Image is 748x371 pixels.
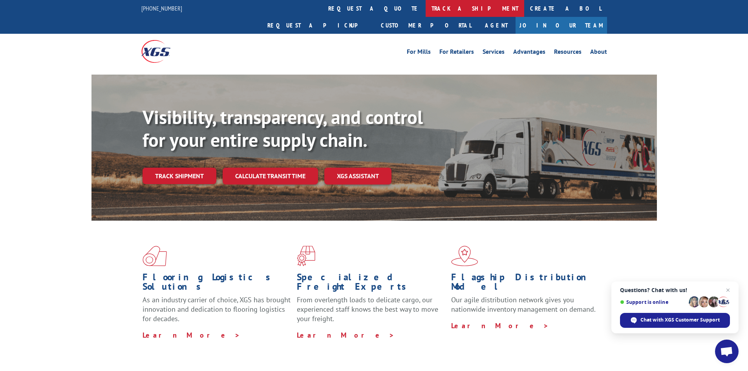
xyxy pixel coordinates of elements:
[439,49,474,57] a: For Retailers
[297,295,445,330] p: From overlength loads to delicate cargo, our experienced staff knows the best way to move your fr...
[477,17,516,34] a: Agent
[143,168,216,184] a: Track shipment
[451,321,549,330] a: Learn More >
[451,272,600,295] h1: Flagship Distribution Model
[375,17,477,34] a: Customer Portal
[143,295,291,323] span: As an industry carrier of choice, XGS has brought innovation and dedication to flooring logistics...
[554,49,582,57] a: Resources
[715,340,739,363] div: Open chat
[297,272,445,295] h1: Specialized Freight Experts
[590,49,607,57] a: About
[620,299,686,305] span: Support is online
[407,49,431,57] a: For Mills
[143,246,167,266] img: xgs-icon-total-supply-chain-intelligence-red
[620,313,730,328] div: Chat with XGS Customer Support
[483,49,505,57] a: Services
[297,331,395,340] a: Learn More >
[620,287,730,293] span: Questions? Chat with us!
[262,17,375,34] a: Request a pickup
[297,246,315,266] img: xgs-icon-focused-on-flooring-red
[324,168,391,185] a: XGS ASSISTANT
[451,246,478,266] img: xgs-icon-flagship-distribution-model-red
[141,4,182,12] a: [PHONE_NUMBER]
[223,168,318,185] a: Calculate transit time
[143,105,423,152] b: Visibility, transparency, and control for your entire supply chain.
[451,295,596,314] span: Our agile distribution network gives you nationwide inventory management on demand.
[513,49,545,57] a: Advantages
[143,272,291,295] h1: Flooring Logistics Solutions
[640,316,720,323] span: Chat with XGS Customer Support
[516,17,607,34] a: Join Our Team
[723,285,733,295] span: Close chat
[143,331,240,340] a: Learn More >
